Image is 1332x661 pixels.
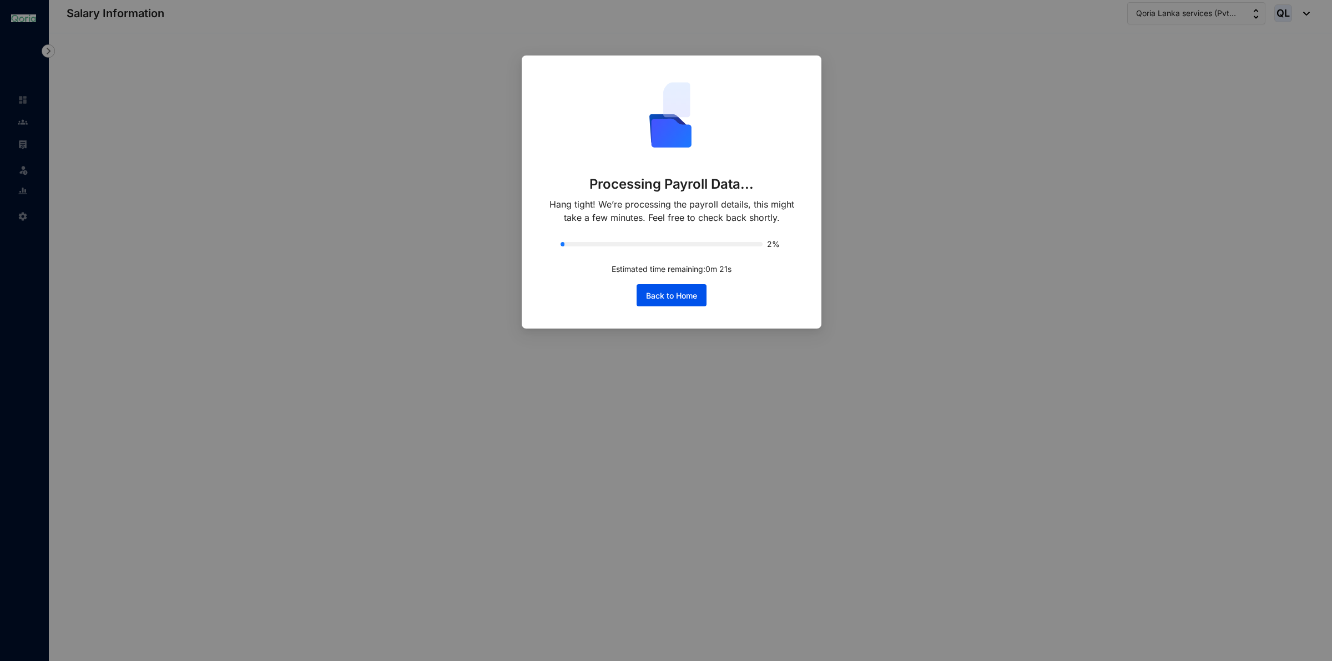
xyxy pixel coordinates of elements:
[612,263,731,275] p: Estimated time remaining: 0 m 21 s
[646,290,697,301] span: Back to Home
[637,284,707,306] button: Back to Home
[589,175,754,193] p: Processing Payroll Data...
[767,240,783,248] span: 2%
[544,198,799,224] p: Hang tight! We’re processing the payroll details, this might take a few minutes. Feel free to che...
